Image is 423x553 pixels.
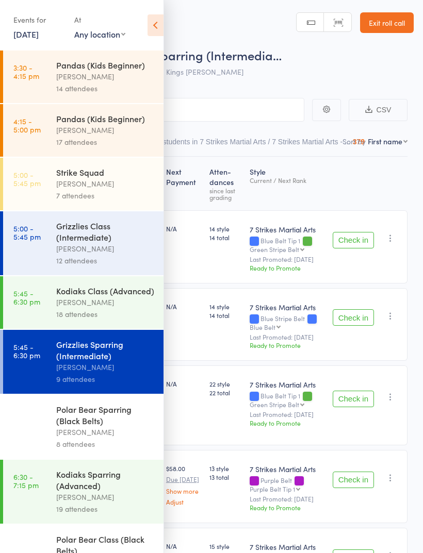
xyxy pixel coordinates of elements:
[209,311,241,320] span: 14 total
[56,308,155,320] div: 18 attendees
[250,263,324,272] div: Ready to Promote
[56,503,155,515] div: 19 attendees
[209,187,241,200] div: since last grading
[349,99,408,121] button: CSV
[166,66,243,77] span: Kings [PERSON_NAME]
[166,488,201,494] a: Show more
[250,411,324,418] small: Last Promoted: [DATE]
[3,330,164,394] a: 5:45 -6:30 pmGrizzlies Sparring (Intermediate)[PERSON_NAME]9 attendees
[250,302,324,312] div: 7 Strikes Martial Arts
[250,464,324,474] div: 7 Strikes Martial Arts
[360,12,414,33] a: Exit roll call
[166,379,201,388] div: N/A
[250,401,299,408] div: Green Stripe Belt
[250,333,324,341] small: Last Promoted: [DATE]
[56,438,155,450] div: 8 attendees
[250,418,324,427] div: Ready to Promote
[56,491,155,503] div: [PERSON_NAME]
[13,289,40,306] time: 5:45 - 6:30 pm
[166,498,201,505] a: Adjust
[3,460,164,524] a: 6:30 -7:15 pmKodiaks Sparring (Advanced)[PERSON_NAME]19 attendees
[205,161,246,206] div: Atten­dances
[209,224,241,233] span: 14 style
[143,132,365,156] button: Other students in 7 Strikes Martial Arts / 7 Strikes Martial Arts - ...379
[246,161,328,206] div: Style
[250,315,324,330] div: Blue Stripe Belt
[13,343,40,359] time: 5:45 - 6:30 pm
[56,178,155,190] div: [PERSON_NAME]
[209,302,241,311] span: 14 style
[209,464,241,473] span: 13 style
[56,166,155,178] div: Strike Squad
[13,63,39,80] time: 3:30 - 4:15 pm
[250,392,324,408] div: Blue Belt Tip 1
[166,542,201,550] div: N/A
[166,476,201,483] small: Due [DATE]
[56,113,155,124] div: Pandas (Kids Beginner)
[56,373,155,385] div: 9 attendees
[250,256,324,263] small: Last Promoted: [DATE]
[250,324,275,330] div: Blue Belt
[56,59,155,71] div: Pandas (Kids Beginner)
[209,388,241,397] span: 22 total
[209,473,241,481] span: 13 total
[250,341,324,349] div: Ready to Promote
[56,404,155,426] div: Polar Bear Sparring (Black Belts)
[3,51,164,103] a: 3:30 -4:15 pmPandas (Kids Beginner)[PERSON_NAME]14 attendees
[250,503,324,512] div: Ready to Promote
[13,408,39,424] time: 6:30 - 7:15 pm
[56,361,155,373] div: [PERSON_NAME]
[250,246,299,253] div: Green Stripe Belt
[250,485,295,492] div: Purple Belt Tip 1
[250,177,324,183] div: Current / Next Rank
[13,28,39,40] a: [DATE]
[333,232,374,248] button: Check in
[250,477,324,492] div: Purple Belt
[56,296,155,308] div: [PERSON_NAME]
[250,542,324,552] div: 7 Strikes Martial Arts
[166,302,201,311] div: N/A
[74,11,125,28] div: At
[162,161,205,206] div: Next Payment
[56,82,155,94] div: 14 attendees
[56,339,155,361] div: Grizzlies Sparring (Intermediate)
[250,224,324,234] div: 7 Strikes Martial Arts
[3,158,164,210] a: 5:00 -5:45 pmStrike Squad[PERSON_NAME]7 attendees
[56,124,155,136] div: [PERSON_NAME]
[56,426,155,438] div: [PERSON_NAME]
[56,71,155,82] div: [PERSON_NAME]
[56,220,155,243] div: Grizzlies Class (Intermediate)
[209,233,241,242] span: 14 total
[102,46,282,63] span: Grizzlies Sparring (Intermedia…
[56,285,155,296] div: Kodiaks Class (Advanced)
[3,395,164,459] a: 6:30 -7:15 pmPolar Bear Sparring (Black Belts)[PERSON_NAME]8 attendees
[250,495,324,502] small: Last Promoted: [DATE]
[56,468,155,491] div: Kodiaks Sparring (Advanced)
[56,190,155,202] div: 7 attendees
[13,117,41,133] time: 4:15 - 5:00 pm
[333,391,374,407] button: Check in
[13,171,41,187] time: 5:00 - 5:45 pm
[13,473,39,489] time: 6:30 - 7:15 pm
[56,255,155,266] div: 12 attendees
[333,472,374,488] button: Check in
[250,237,324,253] div: Blue Belt Tip 1
[166,464,201,505] div: $58.00
[166,224,201,233] div: N/A
[209,542,241,550] span: 15 style
[74,28,125,40] div: Any location
[3,211,164,275] a: 5:00 -5:45 pmGrizzlies Class (Intermediate)[PERSON_NAME]12 attendees
[209,379,241,388] span: 22 style
[333,309,374,326] button: Check in
[3,104,164,157] a: 4:15 -5:00 pmPandas (Kids Beginner)[PERSON_NAME]17 attendees
[368,136,402,146] div: First name
[3,276,164,329] a: 5:45 -6:30 pmKodiaks Class (Advanced)[PERSON_NAME]18 attendees
[56,243,155,255] div: [PERSON_NAME]
[250,379,324,390] div: 7 Strikes Martial Arts
[56,136,155,148] div: 17 attendees
[13,224,41,241] time: 5:00 - 5:45 pm
[13,11,64,28] div: Events for
[343,136,366,146] label: Sort by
